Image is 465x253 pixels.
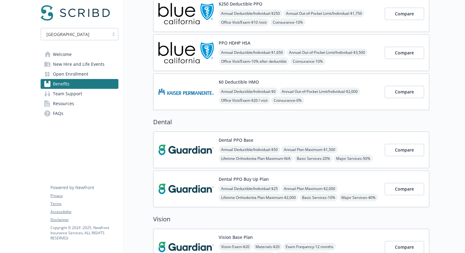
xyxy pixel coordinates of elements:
img: Guardian carrier logo [158,176,214,202]
a: New Hire and Life Events [41,59,118,69]
span: Major Services - 50% [334,155,373,162]
span: Lifetime Orthodontia Plan Maximum - N/A [219,155,293,162]
button: Dental PPO Buy Up Plan [219,176,269,182]
img: Blue Shield of California carrier logo [158,1,214,27]
button: Compare [385,183,424,195]
a: Privacy [50,193,118,199]
span: Compare [395,50,414,56]
span: Benefits [53,79,70,89]
img: Blue Shield of California carrier logo [158,40,214,66]
span: Annual Deductible/Individual - $250 [219,10,282,17]
span: Coinsurance - 10% [270,18,305,26]
span: Coinsurance - 0% [271,97,304,104]
a: Open Enrollment [41,69,118,79]
span: Materials - $20 [253,243,282,251]
span: Compare [395,11,414,17]
span: Annual Plan Maximum - $1,500 [281,146,338,153]
button: Dental PPO Base [219,137,253,143]
a: Disclaimer [50,217,118,223]
span: Annual Deductible/Individual - $0 [219,88,278,95]
span: Resources [53,99,74,109]
h2: Vision [153,215,429,224]
a: FAQs [41,109,118,118]
span: Coinsurance - 10% [290,57,325,65]
span: Basic Services - 10% [300,194,338,201]
span: FAQs [53,109,63,118]
button: PPO HDHP HSA [219,40,250,46]
span: Team Support [53,89,82,99]
span: [GEOGRAPHIC_DATA] [44,31,106,38]
a: Resources [41,99,118,109]
span: Lifetime Orthodontia Plan Maximum - $2,000 [219,194,298,201]
button: Vision Base Plan [219,234,253,240]
a: Team Support [41,89,118,99]
span: Open Enrollment [53,69,88,79]
span: Exam Frequency - 12 months [283,243,336,251]
button: Compare [385,8,424,20]
h2: Dental [153,117,429,127]
span: Annual Deductible/Individual - $25 [219,185,280,192]
span: Compare [395,147,414,153]
button: Compare [385,86,424,98]
a: Accessibility [50,209,118,215]
span: Annual Deductible/Individual - $50 [219,146,280,153]
a: Benefits [41,79,118,89]
span: Welcome [53,49,72,59]
button: Compare [385,144,424,156]
span: Annual Out-of-Pocket Limit/Individual - $3,500 [287,49,368,56]
span: Basic Services - 20% [294,155,332,162]
button: $250 Deductible PPO [219,1,262,7]
img: Guardian carrier logo [158,137,214,163]
a: Welcome [41,49,118,59]
button: $0 Deductible HMO [219,79,259,85]
button: Compare [385,47,424,59]
span: Annual Deductible/Individual - $1,650 [219,49,285,56]
span: Compare [395,186,414,192]
span: Office Visit/Exam - 10% after deductible [219,57,289,65]
span: Compare [395,244,414,250]
a: Terms [50,201,118,207]
span: Annual Out-of-Pocket Limit/Individual - $2,000 [279,88,360,95]
img: Kaiser Permanente Insurance Company carrier logo [158,79,214,105]
span: [GEOGRAPHIC_DATA] [46,31,89,38]
span: Office Visit/Exam - $20 / visit [219,97,270,104]
p: Copyright © 2024 - 2025 , Newfront Insurance Services, ALL RIGHTS RESERVED [50,225,118,241]
span: New Hire and Life Events [53,59,105,69]
span: Vision Exam - $20 [219,243,252,251]
span: Office Visit/Exam - $10 /visit [219,18,269,26]
span: Major Services - 40% [339,194,378,201]
span: Annual Plan Maximum - $2,000 [281,185,338,192]
span: Annual Out-of-Pocket Limit/Individual - $1,750 [284,10,364,17]
span: Compare [395,89,414,95]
